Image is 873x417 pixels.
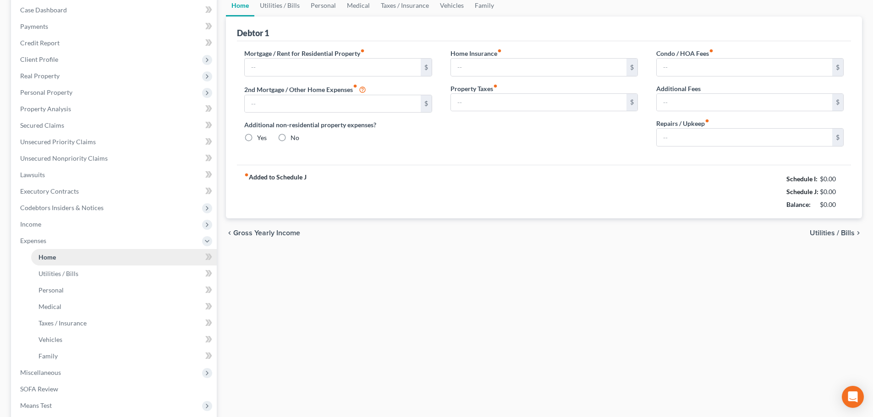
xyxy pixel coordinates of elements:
span: Unsecured Priority Claims [20,138,96,146]
label: Additional non-residential property expenses? [244,120,432,130]
strong: Schedule I: [786,175,818,183]
i: fiber_manual_record [493,84,498,88]
span: SOFA Review [20,385,58,393]
input: -- [657,59,832,76]
span: Home [38,253,56,261]
span: Case Dashboard [20,6,67,14]
i: fiber_manual_record [353,84,357,88]
i: chevron_right [855,229,862,237]
a: Personal [31,282,217,298]
label: Condo / HOA Fees [656,49,714,58]
span: Personal Property [20,88,72,96]
span: Expenses [20,237,46,244]
div: $ [832,129,843,146]
a: Medical [31,298,217,315]
input: -- [451,94,626,111]
label: Yes [257,133,267,142]
span: Utilities / Bills [38,270,78,277]
span: Vehicles [38,336,62,343]
div: $ [626,94,637,111]
div: $0.00 [820,187,844,196]
span: Medical [38,303,61,310]
span: Family [38,352,58,360]
div: $0.00 [820,200,844,209]
label: Additional Fees [656,84,701,93]
a: Secured Claims [13,117,217,134]
div: $0.00 [820,174,844,184]
label: 2nd Mortgage / Other Home Expenses [244,84,366,95]
a: Home [31,249,217,265]
div: $ [626,59,637,76]
a: Utilities / Bills [31,265,217,282]
span: Client Profile [20,55,58,63]
span: Credit Report [20,39,60,47]
span: Means Test [20,401,52,409]
i: fiber_manual_record [360,49,365,53]
input: -- [451,59,626,76]
i: fiber_manual_record [497,49,502,53]
span: Payments [20,22,48,30]
a: Lawsuits [13,167,217,183]
a: Vehicles [31,331,217,348]
a: Taxes / Insurance [31,315,217,331]
span: Codebtors Insiders & Notices [20,204,104,211]
div: $ [832,59,843,76]
a: Property Analysis [13,101,217,117]
span: Income [20,220,41,228]
label: Property Taxes [450,84,498,93]
span: Gross Yearly Income [233,229,300,237]
span: Unsecured Nonpriority Claims [20,154,108,162]
a: SOFA Review [13,381,217,397]
div: $ [421,59,432,76]
a: Unsecured Nonpriority Claims [13,150,217,167]
input: -- [657,94,832,111]
input: -- [245,95,420,113]
strong: Schedule J: [786,188,818,195]
i: fiber_manual_record [244,173,249,177]
a: Unsecured Priority Claims [13,134,217,150]
a: Family [31,348,217,364]
strong: Added to Schedule J [244,173,307,211]
span: Lawsuits [20,171,45,179]
label: Mortgage / Rent for Residential Property [244,49,365,58]
div: $ [832,94,843,111]
label: Repairs / Upkeep [656,119,709,128]
span: Real Property [20,72,60,80]
div: Debtor 1 [237,27,269,38]
div: Open Intercom Messenger [842,386,864,408]
a: Case Dashboard [13,2,217,18]
input: -- [245,59,420,76]
i: fiber_manual_record [709,49,714,53]
div: $ [421,95,432,113]
span: Taxes / Insurance [38,319,87,327]
span: Property Analysis [20,105,71,113]
span: Utilities / Bills [810,229,855,237]
button: Utilities / Bills chevron_right [810,229,862,237]
button: chevron_left Gross Yearly Income [226,229,300,237]
span: Secured Claims [20,121,64,129]
i: fiber_manual_record [705,119,709,123]
span: Personal [38,286,64,294]
span: Executory Contracts [20,187,79,195]
a: Credit Report [13,35,217,51]
label: No [291,133,299,142]
label: Home Insurance [450,49,502,58]
a: Executory Contracts [13,183,217,200]
i: chevron_left [226,229,233,237]
strong: Balance: [786,200,811,208]
input: -- [657,129,832,146]
a: Payments [13,18,217,35]
span: Miscellaneous [20,368,61,376]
